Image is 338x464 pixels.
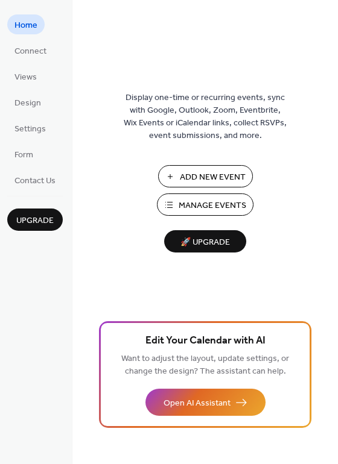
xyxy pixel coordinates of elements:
[180,171,246,184] span: Add New Event
[158,165,253,187] button: Add New Event
[14,123,46,136] span: Settings
[14,149,33,161] span: Form
[121,351,289,380] span: Want to adjust the layout, update settings, or change the design? The assistant can help.
[7,40,54,60] a: Connect
[14,71,37,84] span: Views
[179,199,246,212] span: Manage Events
[164,230,246,252] button: 🚀 Upgrade
[16,215,54,227] span: Upgrade
[14,45,46,58] span: Connect
[145,333,266,350] span: Edit Your Calendar with AI
[7,144,40,164] a: Form
[7,170,63,190] a: Contact Us
[157,193,253,216] button: Manage Events
[171,234,239,251] span: 🚀 Upgrade
[164,397,231,410] span: Open AI Assistant
[14,97,41,110] span: Design
[14,175,56,187] span: Contact Us
[124,92,287,142] span: Display one-time or recurring events, sync with Google, Outlook, Zoom, Eventbrite, Wix Events or ...
[14,19,37,32] span: Home
[145,389,266,416] button: Open AI Assistant
[7,92,48,112] a: Design
[7,66,44,86] a: Views
[7,208,63,231] button: Upgrade
[7,118,53,138] a: Settings
[7,14,45,34] a: Home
